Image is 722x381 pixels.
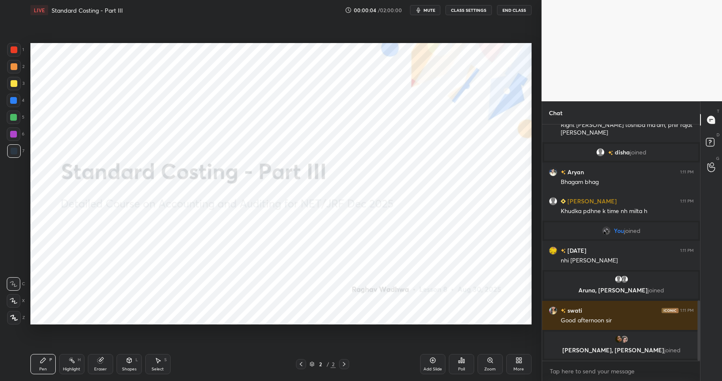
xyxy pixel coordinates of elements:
div: 5 [7,111,24,124]
div: 2 [331,360,336,368]
div: 1:11 PM [680,199,694,204]
span: joined [664,346,680,354]
div: More [513,367,524,371]
p: G [716,155,719,162]
h6: [DATE] [566,246,586,255]
div: Good afternoon sir [561,316,694,325]
div: 7 [7,144,24,158]
div: nhi [PERSON_NAME] [561,257,694,265]
span: disha [615,149,630,156]
div: Right [PERSON_NAME] toshiba ma'am, phir rajat [PERSON_NAME] [561,121,694,137]
div: 1:11 PM [680,308,694,313]
img: iconic-dark.1390631f.png [662,308,679,313]
img: db61c9406ad3419aa68f9b2569f9c313.jpg [549,306,557,315]
div: Bhagam bhag [561,178,694,186]
img: no-rating-badge.077c3623.svg [608,151,613,155]
span: mute [423,7,435,13]
img: default.png [596,148,605,157]
span: joined [648,286,664,294]
img: 9af2b4c1818c46ee8a42d2649b7ac35f.png [602,227,611,235]
h6: [PERSON_NAME] [566,197,617,205]
div: Highlight [63,367,80,371]
p: D [717,132,719,138]
p: Chat [542,102,569,124]
div: Shapes [122,367,136,371]
span: You [614,227,624,234]
div: 2 [316,362,325,367]
div: 1:11 PM [680,170,694,175]
div: Eraser [94,367,107,371]
h6: swati [566,306,582,315]
div: C [7,277,25,291]
div: S [164,358,167,362]
div: Z [7,311,25,324]
img: 8537751fd7ca4db7bd37b7ddf5504240.jpg [620,335,628,343]
div: Zoom [484,367,496,371]
img: default.png [614,275,622,284]
button: End Class [497,5,532,15]
div: LIVE [30,5,48,15]
h4: Standard Costing - Part III [52,6,123,14]
p: [PERSON_NAME], [PERSON_NAME] [549,347,693,354]
div: 2 [7,60,24,73]
p: Aruna, [PERSON_NAME] [549,287,693,294]
div: H [78,358,81,362]
img: Learner_Badge_beginner_1_8b307cf2a0.svg [561,199,566,204]
img: no-rating-badge.077c3623.svg [561,309,566,313]
button: CLASS SETTINGS [445,5,492,15]
span: joined [624,227,641,234]
div: L [136,358,138,362]
img: default.png [620,275,628,284]
div: 6 [7,127,24,141]
div: 1:11 PM [680,248,694,253]
div: 1 [7,43,24,57]
div: Pen [39,367,47,371]
div: Poll [458,367,465,371]
button: mute [410,5,440,15]
img: 15124281ba614c8e83c9f6fcb1149cc5.jpg [549,168,557,176]
div: P [49,358,52,362]
span: joined [630,149,646,156]
img: eaf6a56ebd8c4b26947f053c8239f75b.jpg [549,246,557,255]
div: Select [152,367,164,371]
div: X [7,294,25,308]
h6: Aryan [566,168,584,176]
div: grid [542,124,700,361]
div: Add Slide [423,367,442,371]
div: / [326,362,329,367]
p: T [717,108,719,114]
img: cd5a9f1d1321444b9a7393d5ef26527c.jpg [614,335,622,343]
div: 3 [7,77,24,90]
img: no-rating-badge.077c3623.svg [561,249,566,254]
img: no-rating-badge.077c3623.svg [561,170,566,175]
div: Khudka pdhne k time nh milta h [561,207,694,216]
div: 4 [7,94,24,107]
img: default.png [549,197,557,205]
